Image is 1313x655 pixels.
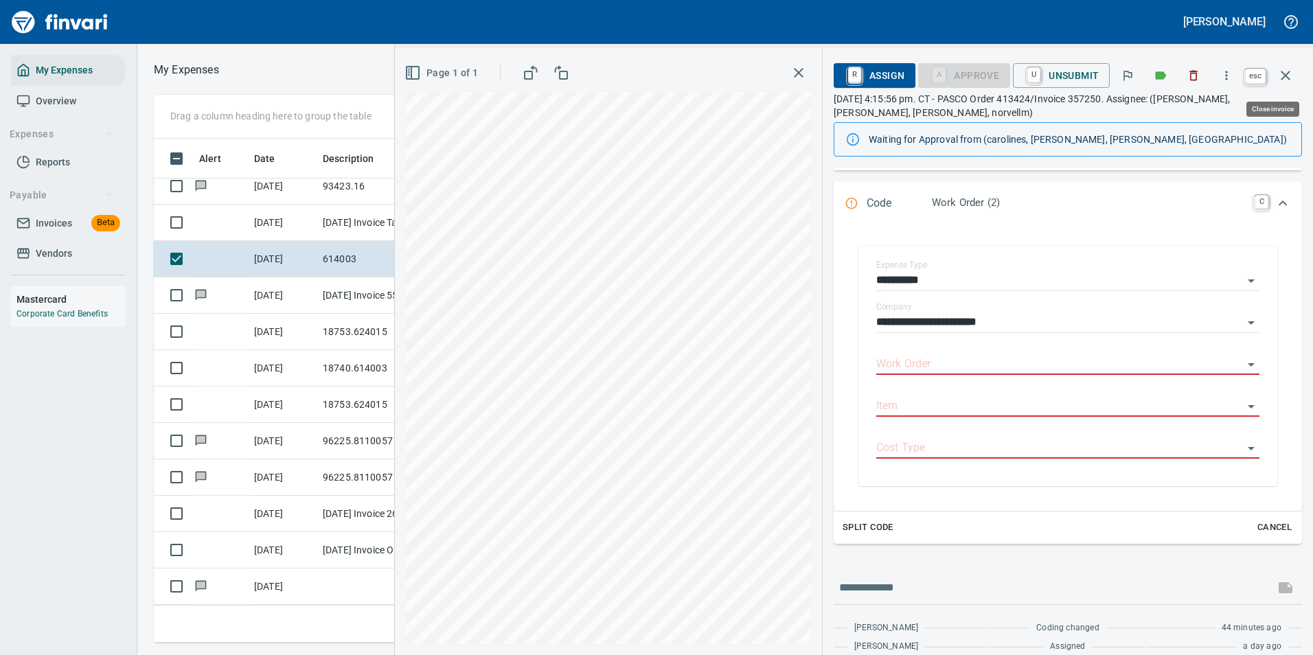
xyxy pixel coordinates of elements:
td: [DATE] Invoice ORLAK112361 from Fastenal Company (1-10363) [317,532,441,568]
button: Split Code [839,517,897,538]
p: [DATE] 4:15:56 pm. CT - PASCO Order 413424/Invoice 357250. Assignee: ([PERSON_NAME], [PERSON_NAME... [834,92,1302,119]
td: [DATE] Invoice 5537 from [GEOGRAPHIC_DATA] (1-38544) [317,277,441,314]
span: Coding changed [1036,621,1099,635]
nav: breadcrumb [154,62,219,78]
span: Description [323,150,392,167]
td: 18753.624015 [317,387,441,423]
p: Work Order (2) [932,195,1246,211]
p: Code [867,195,932,213]
a: C [1255,195,1268,209]
span: Assign [845,64,904,87]
button: Discard [1178,60,1209,91]
span: My Expenses [36,62,93,79]
a: Reports [11,147,126,178]
span: Date [254,150,293,167]
span: Expenses [10,126,113,143]
button: Expenses [4,122,119,147]
button: [PERSON_NAME] [1180,11,1269,32]
td: [DATE] [249,314,317,350]
label: Expense Type [876,261,927,269]
td: 18740.614003 [317,350,441,387]
a: R [848,67,861,82]
a: My Expenses [11,55,126,86]
td: [DATE] Invoice Tapani-22-03 7 from Columbia West Engineering Inc (1-10225) [317,205,441,241]
td: 93423.16 [317,168,441,205]
td: 18753.624015 [317,314,441,350]
td: [DATE] [249,241,317,277]
p: Drag a column heading here to group the table [170,109,372,123]
span: [PERSON_NAME] [854,621,918,635]
span: Reports [36,154,70,171]
td: [DATE] [249,277,317,314]
a: esc [1245,69,1266,84]
span: Has messages [194,436,208,445]
button: UUnsubmit [1013,63,1110,88]
span: Alert [199,150,221,167]
button: More [1211,60,1242,91]
span: Payable [10,187,113,204]
span: Cancel [1256,520,1293,536]
span: Description [323,150,374,167]
td: 96225.8110057 [317,459,441,496]
span: Has messages [194,181,208,190]
span: Overview [36,93,76,110]
a: InvoicesBeta [11,208,126,239]
span: Unsubmit [1024,64,1099,87]
button: Page 1 of 1 [402,60,483,86]
td: [DATE] [249,568,317,605]
a: Overview [11,86,126,117]
a: Corporate Card Benefits [16,309,108,319]
button: Cancel [1253,517,1297,538]
td: [DATE] [249,350,317,387]
span: This records your message into the invoice and notifies anyone mentioned [1269,571,1302,604]
button: Open [1242,397,1261,416]
label: Company [876,303,912,311]
button: Payable [4,183,119,208]
button: Open [1242,271,1261,290]
td: 614003 [317,241,441,277]
span: Has messages [194,472,208,481]
h6: Mastercard [16,292,126,307]
td: [DATE] [249,423,317,459]
div: Work Order required [918,69,1010,80]
td: [DATE] [249,387,317,423]
td: [DATE] [249,496,317,532]
button: Open [1242,355,1261,374]
h5: [PERSON_NAME] [1183,14,1266,29]
div: Waiting for Approval from (carolines, [PERSON_NAME], [PERSON_NAME], [GEOGRAPHIC_DATA]) [869,127,1290,152]
span: Assigned [1050,640,1085,654]
span: Date [254,150,275,167]
button: Flag [1112,60,1143,91]
div: Expand [834,181,1302,227]
span: Page 1 of 1 [407,65,478,82]
span: [PERSON_NAME] [854,640,918,654]
span: Has messages [194,290,208,299]
button: Open [1242,439,1261,458]
button: RAssign [834,63,915,88]
span: Invoices [36,215,72,232]
td: 96225.8110057 [317,423,441,459]
td: [DATE] [249,532,317,568]
td: [DATE] Invoice 26610 from FLEETWATCHER, LLC (1-12386) [317,496,441,532]
span: Has messages [194,582,208,590]
span: Alert [199,150,239,167]
a: Vendors [11,238,126,269]
button: Labels [1145,60,1176,91]
p: My Expenses [154,62,219,78]
td: [DATE] [249,168,317,205]
span: 44 minutes ago [1222,621,1281,635]
button: Open [1242,313,1261,332]
td: [DATE] [249,205,317,241]
span: Vendors [36,245,72,262]
td: [DATE] [249,459,317,496]
span: a day ago [1243,640,1281,654]
span: Beta [91,215,120,231]
a: U [1027,67,1040,82]
div: Expand [834,227,1302,544]
span: Split Code [843,520,893,536]
img: Finvari [8,5,111,38]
